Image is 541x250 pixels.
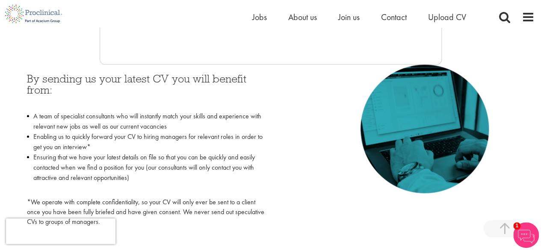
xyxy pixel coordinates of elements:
li: Ensuring that we have your latest details on file so that you can be quickly and easily contacted... [27,152,264,193]
a: Contact [381,12,407,23]
h3: By sending us your latest CV you will benefit from: [27,73,264,107]
img: Chatbot [513,222,539,248]
li: A team of specialist consultants who will instantly match your skills and experience with relevan... [27,111,264,132]
li: Enabling us to quickly forward your CV to hiring managers for relevant roles in order to get you ... [27,132,264,152]
iframe: reCAPTCHA [6,218,115,244]
a: About us [288,12,317,23]
a: Join us [338,12,360,23]
a: Jobs [252,12,267,23]
a: Upload CV [428,12,466,23]
p: *We operate with complete confidentiality, so your CV will only ever be sent to a client once you... [27,197,264,227]
span: 1 [513,222,520,229]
